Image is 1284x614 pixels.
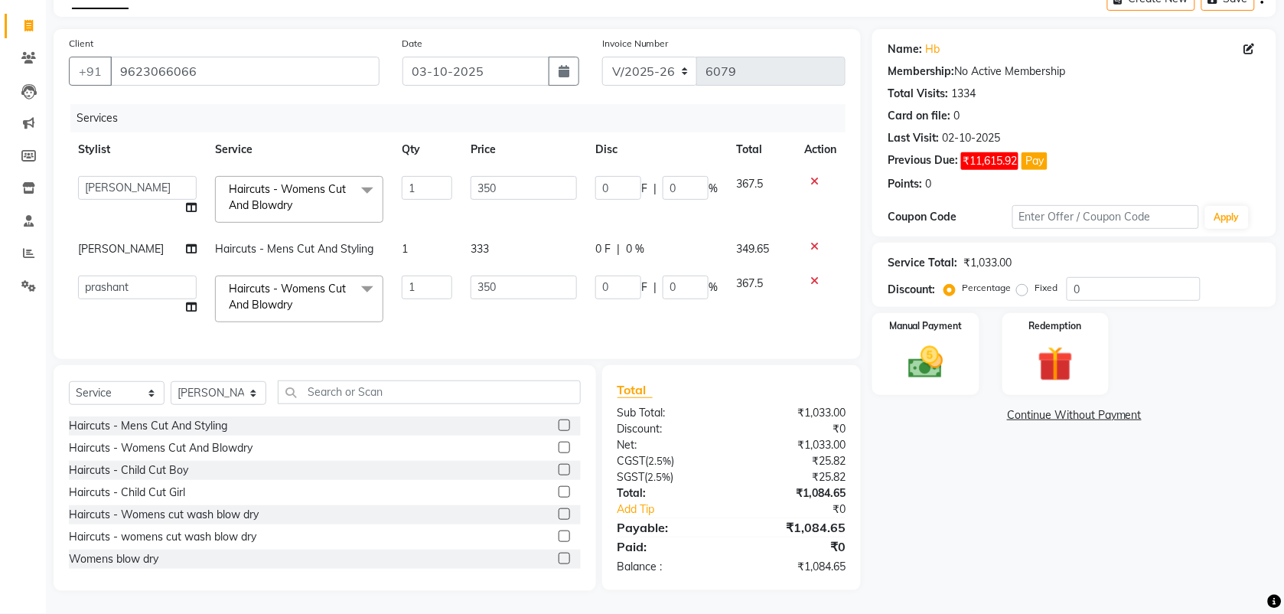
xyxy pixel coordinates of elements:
[736,276,763,290] span: 367.5
[795,132,846,167] th: Action
[393,132,461,167] th: Qty
[626,241,644,257] span: 0 %
[1029,319,1082,333] label: Redemption
[292,198,299,212] a: x
[888,176,922,192] div: Points:
[888,64,1261,80] div: No Active Membership
[69,37,93,51] label: Client
[888,209,1012,225] div: Coupon Code
[606,485,732,501] div: Total:
[752,501,857,518] div: ₹0
[736,242,769,256] span: 349.65
[606,501,753,518] a: Add Tip
[953,108,960,124] div: 0
[1205,206,1249,229] button: Apply
[1035,281,1058,295] label: Fixed
[70,104,857,132] div: Services
[732,437,857,453] div: ₹1,033.00
[888,152,958,170] div: Previous Due:
[641,279,647,296] span: F
[69,529,256,545] div: Haircuts - womens cut wash blow dry
[606,559,732,575] div: Balance :
[69,551,158,567] div: Womens blow dry
[925,41,940,57] a: Hb
[606,437,732,453] div: Net:
[732,537,857,556] div: ₹0
[215,242,373,256] span: Haircuts - Mens Cut And Styling
[402,242,408,256] span: 1
[888,130,939,146] div: Last Visit:
[1027,342,1084,386] img: _gift.svg
[69,462,188,478] div: Haircuts - Child Cut Boy
[732,485,857,501] div: ₹1,084.65
[925,176,931,192] div: 0
[229,182,346,212] span: Haircuts - Womens Cut And Blowdry
[278,380,581,404] input: Search or Scan
[618,470,645,484] span: SGST
[602,37,669,51] label: Invoice Number
[962,281,1011,295] label: Percentage
[606,405,732,421] div: Sub Total:
[606,537,732,556] div: Paid:
[1022,152,1048,170] button: Pay
[649,455,672,467] span: 2.5%
[961,152,1018,170] span: ₹11,615.92
[78,242,164,256] span: [PERSON_NAME]
[951,86,976,102] div: 1334
[898,342,955,383] img: _cash.svg
[69,418,227,434] div: Haircuts - Mens Cut And Styling
[69,132,206,167] th: Stylist
[732,518,857,537] div: ₹1,084.65
[709,181,718,197] span: %
[709,279,718,296] span: %
[229,282,346,312] span: Haircuts - Womens Cut And Blowdry
[888,255,957,271] div: Service Total:
[292,298,299,312] a: x
[461,132,586,167] th: Price
[471,242,489,256] span: 333
[942,130,1000,146] div: 02-10-2025
[648,471,671,483] span: 2.5%
[617,241,620,257] span: |
[606,453,732,469] div: ( )
[653,279,657,296] span: |
[732,469,857,485] div: ₹25.82
[1012,205,1199,229] input: Enter Offer / Coupon Code
[618,382,653,398] span: Total
[206,132,393,167] th: Service
[888,41,922,57] div: Name:
[732,405,857,421] div: ₹1,033.00
[402,37,423,51] label: Date
[875,407,1273,423] a: Continue Without Payment
[888,64,954,80] div: Membership:
[69,507,259,523] div: Haircuts - Womens cut wash blow dry
[69,485,185,501] div: Haircuts - Child Cut Girl
[618,454,646,468] span: CGST
[606,469,732,485] div: ( )
[732,421,857,437] div: ₹0
[888,282,935,298] div: Discount:
[736,177,763,191] span: 367.5
[888,86,948,102] div: Total Visits:
[732,453,857,469] div: ₹25.82
[732,559,857,575] div: ₹1,084.65
[595,241,611,257] span: 0 F
[586,132,727,167] th: Disc
[110,57,380,86] input: Search by Name/Mobile/Email/Code
[963,255,1012,271] div: ₹1,033.00
[727,132,795,167] th: Total
[641,181,647,197] span: F
[606,518,732,537] div: Payable:
[889,319,963,333] label: Manual Payment
[606,421,732,437] div: Discount:
[69,57,112,86] button: +91
[69,440,253,456] div: Haircuts - Womens Cut And Blowdry
[888,108,950,124] div: Card on file:
[653,181,657,197] span: |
